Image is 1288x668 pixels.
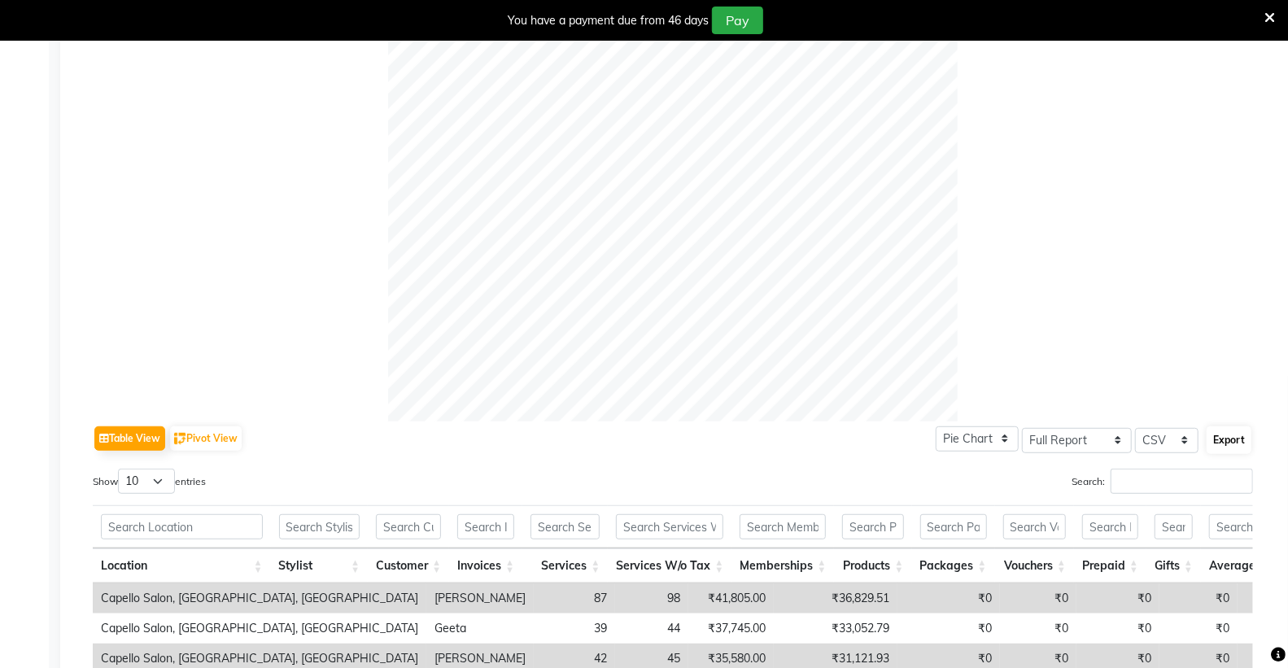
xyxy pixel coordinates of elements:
[1076,613,1159,644] td: ₹0
[712,7,763,34] button: Pay
[522,548,608,583] th: Services: activate to sort column ascending
[426,583,534,613] td: [PERSON_NAME]
[1000,583,1076,613] td: ₹0
[1003,514,1066,539] input: Search Vouchers
[376,514,441,539] input: Search Customer
[615,613,688,644] td: 44
[457,514,514,539] input: Search Invoices
[118,469,175,494] select: Showentries
[608,548,731,583] th: Services W/o Tax: activate to sort column ascending
[1074,548,1146,583] th: Prepaid: activate to sort column ascending
[94,426,165,451] button: Table View
[271,548,369,583] th: Stylist: activate to sort column ascending
[774,583,897,613] td: ₹36,829.51
[530,514,600,539] input: Search Services
[426,613,534,644] td: Geeta
[1159,613,1238,644] td: ₹0
[93,469,206,494] label: Show entries
[1076,583,1159,613] td: ₹0
[842,514,903,539] input: Search Products
[995,548,1074,583] th: Vouchers: activate to sort column ascending
[920,514,987,539] input: Search Packages
[368,548,449,583] th: Customer: activate to sort column ascending
[1000,613,1076,644] td: ₹0
[93,613,426,644] td: Capello Salon, [GEOGRAPHIC_DATA], [GEOGRAPHIC_DATA]
[101,514,263,539] input: Search Location
[616,514,723,539] input: Search Services W/o Tax
[740,514,826,539] input: Search Memberships
[834,548,911,583] th: Products: activate to sort column ascending
[534,583,615,613] td: 87
[1155,514,1193,539] input: Search Gifts
[1207,426,1251,454] button: Export
[93,583,426,613] td: Capello Salon, [GEOGRAPHIC_DATA], [GEOGRAPHIC_DATA]
[897,583,1000,613] td: ₹0
[688,583,774,613] td: ₹41,805.00
[1201,548,1277,583] th: Average: activate to sort column ascending
[1159,583,1238,613] td: ₹0
[774,613,897,644] td: ₹33,052.79
[449,548,522,583] th: Invoices: activate to sort column ascending
[731,548,834,583] th: Memberships: activate to sort column ascending
[897,613,1000,644] td: ₹0
[93,548,271,583] th: Location: activate to sort column ascending
[1082,514,1138,539] input: Search Prepaid
[1111,469,1253,494] input: Search:
[688,613,774,644] td: ₹37,745.00
[1072,469,1253,494] label: Search:
[174,433,186,445] img: pivot.png
[615,583,688,613] td: 98
[912,548,995,583] th: Packages: activate to sort column ascending
[508,12,709,29] div: You have a payment due from 46 days
[1209,514,1268,539] input: Search Average
[170,426,242,451] button: Pivot View
[1146,548,1201,583] th: Gifts: activate to sort column ascending
[279,514,360,539] input: Search Stylist
[534,613,615,644] td: 39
